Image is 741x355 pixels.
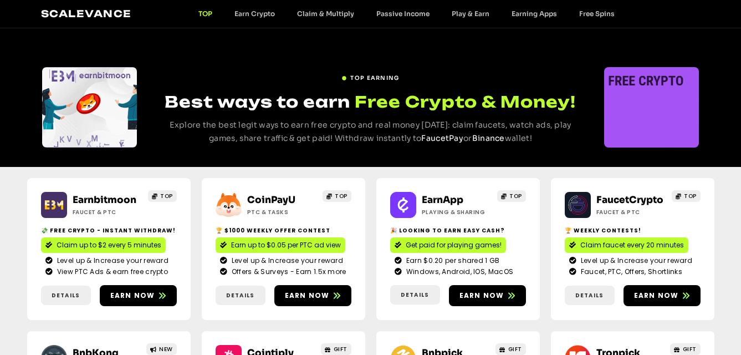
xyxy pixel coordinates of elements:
span: View PTC Ads & earn free crypto [54,267,168,277]
a: Earning Apps [500,9,568,18]
a: TOP [323,190,351,202]
a: Claim & Multiply [286,9,365,18]
span: GIFT [508,345,522,353]
h2: ptc & Tasks [247,208,316,216]
a: NEW [146,343,177,355]
a: Earnbitmoon [73,194,136,206]
a: FaucetCrypto [596,194,663,206]
a: GIFT [670,343,701,355]
a: TOP [187,9,223,18]
a: Passive Income [365,9,441,18]
span: Offers & Surveys - Earn 1.5x more [229,267,346,277]
span: Claim up to $2 every 5 minutes [57,240,161,250]
a: Free Spins [568,9,626,18]
span: Earn now [634,291,679,301]
span: NEW [159,345,173,353]
span: Level up & Increase your reward [54,256,168,266]
span: TOP [160,192,173,200]
span: Get paid for playing games! [406,240,502,250]
a: GIFT [495,343,526,355]
a: Earn Crypto [223,9,286,18]
span: Free Crypto & Money! [355,91,576,113]
span: TOP [509,192,522,200]
span: Details [401,291,429,299]
p: Explore the best legit ways to earn free crypto and real money [DATE]: claim faucets, watch ads, ... [157,119,584,145]
span: Level up & Increase your reward [578,256,692,266]
a: FaucetPay [421,133,463,143]
span: TOP [684,192,697,200]
span: Details [52,291,80,300]
h2: Faucet & PTC [73,208,142,216]
span: Earn now [459,291,504,301]
a: Details [216,286,265,305]
span: Faucet, PTC, Offers, Shortlinks [578,267,682,277]
a: Binance [472,133,505,143]
div: Slides [604,67,699,148]
a: TOP [672,190,701,202]
div: Slides [42,67,137,148]
span: GIFT [334,345,347,353]
h2: 🏆 Weekly contests! [565,226,701,235]
a: EarnApp [422,194,463,206]
span: Earn now [110,291,155,301]
a: CoinPayU [247,194,295,206]
span: Earn $0.20 per shared 1 GB [403,256,500,266]
h2: Faucet & PTC [596,208,666,216]
a: Earn up to $0.05 per PTC ad view [216,237,345,253]
h2: Playing & Sharing [422,208,491,216]
span: Details [226,291,254,300]
a: Claim up to $2 every 5 minutes [41,237,166,253]
span: Earn now [285,291,330,301]
span: Claim faucet every 20 minutes [580,240,684,250]
a: TOP [497,190,526,202]
a: Earn now [449,285,526,306]
span: Earn up to $0.05 per PTC ad view [231,240,341,250]
nav: Menu [187,9,626,18]
span: GIFT [683,345,697,353]
a: TOP EARNING [341,69,399,82]
span: TOP [335,192,347,200]
h2: 🏆 $1000 Weekly Offer contest [216,226,351,235]
a: Details [565,286,615,305]
a: Get paid for playing games! [390,237,506,253]
span: Windows, Android, IOS, MacOS [403,267,513,277]
a: Details [390,285,440,305]
a: Earn now [624,285,701,306]
h2: 💸 Free crypto - Instant withdraw! [41,226,177,235]
span: Best ways to earn [165,92,350,111]
a: TOP [148,190,177,202]
a: GIFT [321,343,351,355]
a: Earn now [100,285,177,306]
a: Play & Earn [441,9,500,18]
a: Details [41,286,91,305]
span: TOP EARNING [350,74,399,82]
a: Earn now [274,285,351,306]
h2: 🎉 Looking to Earn Easy Cash? [390,226,526,235]
a: Scalevance [41,8,132,19]
a: Claim faucet every 20 minutes [565,237,688,253]
span: Level up & Increase your reward [229,256,343,266]
span: Details [575,291,604,300]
